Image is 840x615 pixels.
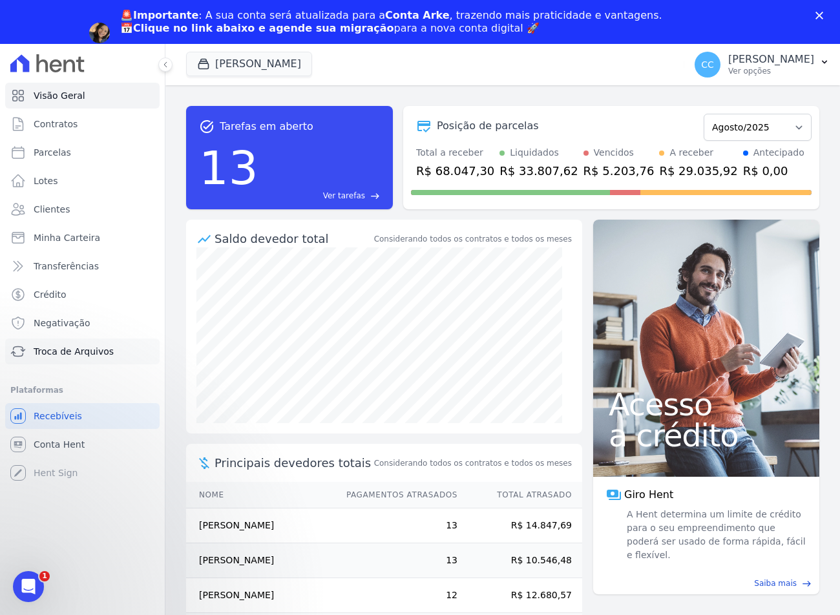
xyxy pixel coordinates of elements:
span: Ver tarefas [323,190,365,202]
td: 13 [334,508,458,543]
div: R$ 5.203,76 [583,162,655,180]
a: Lotes [5,168,160,194]
span: 1 [39,571,50,581]
div: Plataformas [10,382,154,398]
a: Negativação [5,310,160,336]
span: Negativação [34,317,90,329]
a: Parcelas [5,140,160,165]
span: Parcelas [34,146,71,159]
a: Clientes [5,196,160,222]
div: R$ 29.035,92 [659,162,737,180]
div: R$ 68.047,30 [416,162,494,180]
p: [PERSON_NAME] [728,53,814,66]
div: Saldo devedor total [215,230,372,247]
span: east [370,191,380,201]
a: Visão Geral [5,83,160,109]
span: Considerando todos os contratos e todos os meses [374,457,572,469]
div: Posição de parcelas [437,118,539,134]
span: Conta Hent [34,438,85,451]
button: CC [PERSON_NAME] Ver opções [684,47,840,83]
span: Contratos [34,118,78,130]
div: Liquidados [510,146,559,160]
th: Pagamentos Atrasados [334,482,458,508]
td: [PERSON_NAME] [186,578,334,613]
a: Recebíveis [5,403,160,429]
button: [PERSON_NAME] [186,52,312,76]
span: Minha Carteira [34,231,100,244]
b: Clique no link abaixo e agende sua migração [133,22,394,34]
span: Crédito [34,288,67,301]
span: Recebíveis [34,410,82,422]
span: CC [701,60,714,69]
span: Tarefas em aberto [220,119,313,134]
span: Principais devedores totais [215,454,372,472]
td: R$ 10.546,48 [458,543,582,578]
span: A Hent determina um limite de crédito para o seu empreendimento que poderá ser usado de forma ráp... [624,508,806,562]
span: Troca de Arquivos [34,345,114,358]
span: Visão Geral [34,89,85,102]
span: Giro Hent [624,487,673,503]
div: : A sua conta será atualizada para a , trazendo mais praticidade e vantagens. 📅 para a nova conta... [120,9,662,35]
td: 12 [334,578,458,613]
iframe: Intercom notifications mensagem [10,483,268,580]
span: a crédito [609,420,804,451]
a: Troca de Arquivos [5,339,160,364]
p: Ver opções [728,66,814,76]
div: Vencidos [594,146,634,160]
div: R$ 33.807,62 [499,162,578,180]
th: Nome [186,482,334,508]
span: Saiba mais [754,578,797,589]
a: Transferências [5,253,160,279]
iframe: Intercom live chat [13,571,44,602]
span: Clientes [34,203,70,216]
a: Minha Carteira [5,225,160,251]
a: Crédito [5,282,160,307]
span: task_alt [199,119,215,134]
a: Conta Hent [5,432,160,457]
a: Saiba mais east [601,578,812,589]
th: Total Atrasado [458,482,582,508]
div: 13 [199,134,258,202]
b: 🚨Importante [120,9,198,21]
td: R$ 12.680,57 [458,578,582,613]
div: A receber [669,146,713,160]
div: Fechar [815,12,828,19]
div: Total a receber [416,146,494,160]
div: Considerando todos os contratos e todos os meses [374,233,572,245]
span: east [802,579,812,589]
div: Antecipado [753,146,804,160]
a: Ver tarefas east [264,190,380,202]
a: Agendar migração [120,43,227,57]
span: Acesso [609,389,804,420]
span: Transferências [34,260,99,273]
td: R$ 14.847,69 [458,508,582,543]
div: R$ 0,00 [743,162,804,180]
b: Conta Arke [385,9,449,21]
span: Lotes [34,174,58,187]
img: Profile image for Adriane [89,23,110,43]
td: 13 [334,543,458,578]
a: Contratos [5,111,160,137]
